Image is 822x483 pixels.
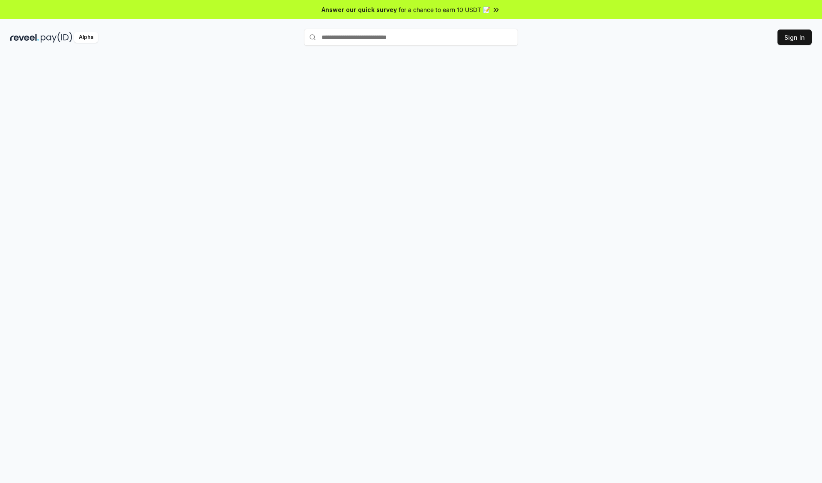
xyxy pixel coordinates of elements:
span: Answer our quick survey [322,5,397,14]
button: Sign In [777,30,812,45]
img: reveel_dark [10,32,39,43]
img: pay_id [41,32,72,43]
div: Alpha [74,32,98,43]
span: for a chance to earn 10 USDT 📝 [399,5,490,14]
